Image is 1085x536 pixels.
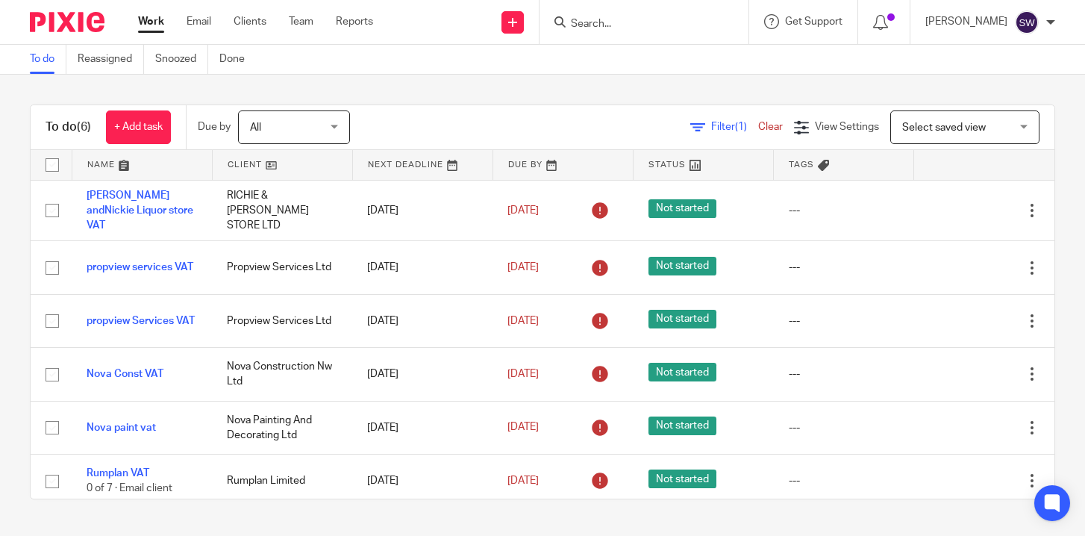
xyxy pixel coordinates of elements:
[87,468,149,479] a: Rumplan VAT
[789,420,899,435] div: ---
[198,119,231,134] p: Due by
[212,180,352,241] td: RICHIE & [PERSON_NAME] STORE LTD
[212,348,352,401] td: Nova Construction Nw Ltd
[352,455,493,508] td: [DATE]
[758,122,783,132] a: Clear
[87,423,156,433] a: Nova paint vat
[785,16,842,27] span: Get Support
[87,262,193,272] a: propview services VAT
[187,14,211,29] a: Email
[789,473,899,488] div: ---
[336,14,373,29] a: Reports
[46,119,91,135] h1: To do
[648,310,716,328] span: Not started
[289,14,313,29] a: Team
[789,367,899,381] div: ---
[925,14,1007,29] p: [PERSON_NAME]
[352,348,493,401] td: [DATE]
[507,205,539,216] span: [DATE]
[87,316,195,326] a: propview Services VAT
[219,45,256,74] a: Done
[789,203,899,218] div: ---
[30,45,66,74] a: To do
[212,401,352,454] td: Nova Painting And Decorating Ltd
[87,483,172,493] span: 0 of 7 · Email client
[138,14,164,29] a: Work
[507,369,539,379] span: [DATE]
[789,161,814,169] span: Tags
[87,369,163,379] a: Nova Const VAT
[507,316,539,326] span: [DATE]
[212,294,352,347] td: Propview Services Ltd
[902,122,986,133] span: Select saved view
[78,45,144,74] a: Reassigned
[352,401,493,454] td: [DATE]
[648,363,716,381] span: Not started
[212,241,352,294] td: Propview Services Ltd
[648,257,716,275] span: Not started
[250,122,261,133] span: All
[352,241,493,294] td: [DATE]
[352,294,493,347] td: [DATE]
[106,110,171,144] a: + Add task
[735,122,747,132] span: (1)
[648,199,716,218] span: Not started
[155,45,208,74] a: Snoozed
[507,262,539,272] span: [DATE]
[789,260,899,275] div: ---
[507,423,539,433] span: [DATE]
[648,470,716,488] span: Not started
[1015,10,1039,34] img: svg%3E
[352,180,493,241] td: [DATE]
[569,18,704,31] input: Search
[711,122,758,132] span: Filter
[77,121,91,133] span: (6)
[507,476,539,486] span: [DATE]
[789,314,899,328] div: ---
[30,12,104,32] img: Pixie
[212,455,352,508] td: Rumplan Limited
[87,190,193,231] a: [PERSON_NAME] andNickie Liquor store VAT
[648,417,716,435] span: Not started
[815,122,879,132] span: View Settings
[234,14,266,29] a: Clients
